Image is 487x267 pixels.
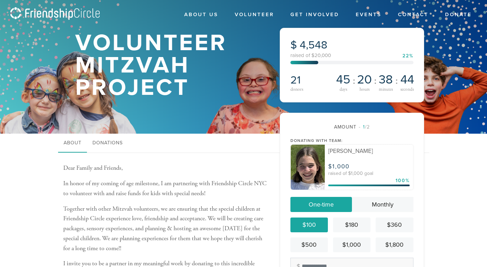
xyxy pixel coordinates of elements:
h2: 21 [290,74,333,87]
p: In honor of my coming of age milestone, I am partnering with Friendship Circle NYC to volunteer w... [63,179,269,199]
span: hours [359,87,369,92]
div: Donating with team: [290,137,413,144]
div: $500 [293,240,325,249]
a: $100 [290,218,328,232]
div: $180 [336,220,368,230]
div: 100% [396,177,410,185]
p: Dear Family and Friends, [63,163,269,173]
a: $1,000 [333,237,370,252]
span: : [395,75,398,86]
a: About Us [179,8,223,21]
a: $360 [376,218,413,232]
span: $ [328,163,332,170]
a: About [58,134,87,153]
a: One-time [290,197,352,212]
span: days [340,87,347,92]
a: $180 [333,218,370,232]
a: Volunteer [230,8,279,21]
a: Donations [87,134,128,153]
span: : [374,75,377,86]
a: Monthly [352,197,413,212]
a: Get Involved [285,8,344,21]
span: seconds [400,87,414,92]
span: 38 [379,74,393,86]
span: 1,000 [332,163,350,170]
a: Contact [393,8,434,21]
span: 44 [400,74,414,86]
a: Events [351,8,387,21]
span: 4,548 [300,38,328,52]
h1: Volunteer Mitzvah Project [75,32,257,99]
a: $500 [290,237,328,252]
span: 1 [363,124,365,130]
div: 22% [402,54,413,58]
p: Together with other Mitzvah volunteers, we are ensuring that the special children at Friendship C... [63,204,269,254]
img: file [291,145,325,189]
div: donors [290,87,333,92]
span: 20 [357,74,372,86]
div: $1,800 [378,240,410,249]
a: Donate [440,8,477,21]
div: $100 [293,220,325,230]
div: $360 [378,220,410,230]
div: $1,000 [336,240,368,249]
span: : [353,75,355,86]
div: [PERSON_NAME] [328,148,409,154]
div: raised of $1,000 goal [328,171,409,176]
span: /2 [359,124,370,130]
img: logo_fc.png [10,7,100,21]
div: raised of $20,000 [290,53,413,58]
span: 45 [336,74,350,86]
span: $ [290,38,297,52]
span: minutes [379,87,393,92]
div: Amount [290,123,413,131]
a: $1,800 [376,237,413,252]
